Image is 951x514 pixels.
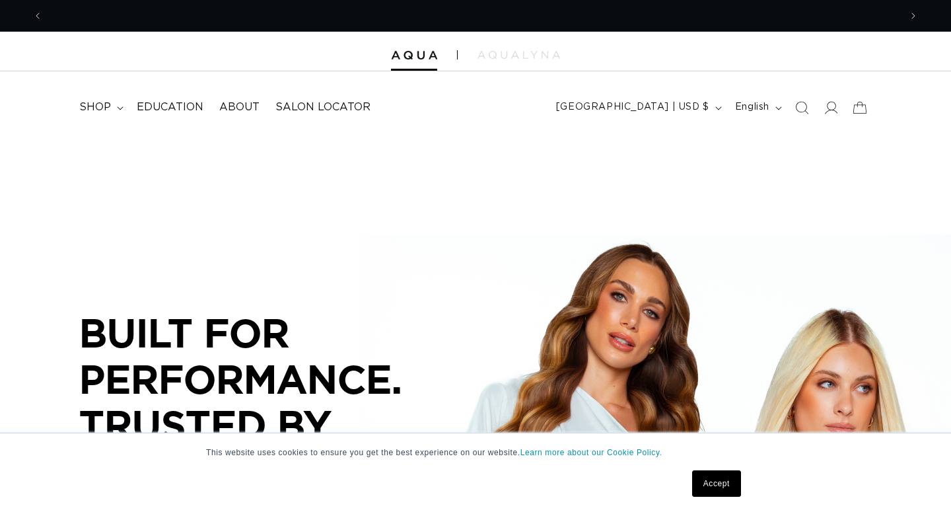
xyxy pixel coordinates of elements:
[787,93,816,122] summary: Search
[692,470,741,497] a: Accept
[548,95,727,120] button: [GEOGRAPHIC_DATA] | USD $
[79,100,111,114] span: shop
[275,100,370,114] span: Salon Locator
[727,95,787,120] button: English
[477,51,560,59] img: aqualyna.com
[735,100,769,114] span: English
[129,92,211,122] a: Education
[899,3,928,28] button: Next announcement
[206,447,745,459] p: This website uses cookies to ensure you get the best experience on our website.
[267,92,378,122] a: Salon Locator
[79,310,475,494] p: BUILT FOR PERFORMANCE. TRUSTED BY PROFESSIONALS.
[211,92,267,122] a: About
[137,100,203,114] span: Education
[219,100,260,114] span: About
[391,51,437,60] img: Aqua Hair Extensions
[556,100,709,114] span: [GEOGRAPHIC_DATA] | USD $
[520,448,662,457] a: Learn more about our Cookie Policy.
[71,92,129,122] summary: shop
[23,3,52,28] button: Previous announcement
